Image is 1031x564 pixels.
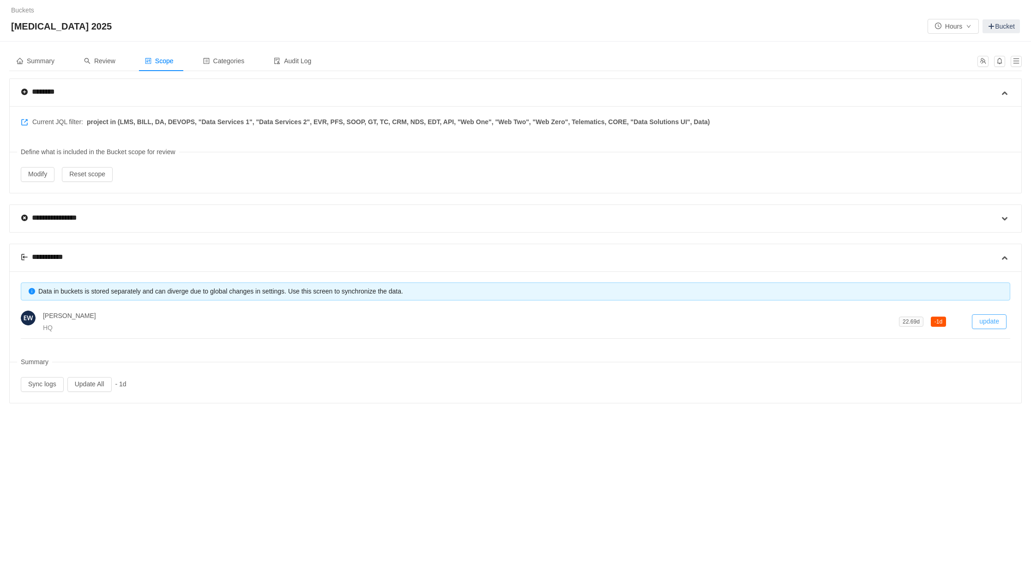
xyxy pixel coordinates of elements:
[21,167,54,182] button: Modify
[274,57,311,65] span: Audit Log
[11,6,34,14] a: Buckets
[29,288,35,294] i: icon: info-circle
[972,314,1007,329] button: update
[21,311,36,325] img: c7f6c5ccac21e0ec30382ff2f16de856
[87,117,710,127] span: project in (LMS, BILL, DA, DEVOPS, "Data Services 1", "Data Services 2", EVR, PFS, SOOP, GT, TC, ...
[274,58,280,64] i: icon: audit
[928,19,979,34] button: icon: clock-circleHoursicon: down
[17,57,54,65] span: Summary
[17,144,179,161] span: Define what is included in the Bucket scope for review
[203,58,210,64] i: icon: profile
[17,354,52,371] span: Summary
[931,317,946,327] span: 1d
[11,19,117,34] span: [MEDICAL_DATA] 2025
[21,117,710,127] span: Current JQL filter:
[903,318,920,325] span: 22.69d
[145,58,151,64] i: icon: control
[62,167,113,182] button: Reset scope
[84,58,90,64] i: icon: search
[977,56,989,67] button: icon: team
[67,377,112,392] button: Update All
[115,379,127,389] div: - 1d
[935,318,936,325] span: -
[84,57,115,65] span: Review
[17,58,23,64] i: icon: home
[983,19,1020,33] a: Bucket
[43,324,53,331] span: HQ
[43,312,96,319] span: [PERSON_NAME]
[145,57,174,65] span: Scope
[21,377,64,392] button: Sync logs
[203,57,245,65] span: Categories
[38,288,403,295] span: Data in buckets is stored separately and can diverge due to global changes in settings. Use this ...
[994,56,1005,67] button: icon: bell
[1011,56,1022,67] button: icon: menu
